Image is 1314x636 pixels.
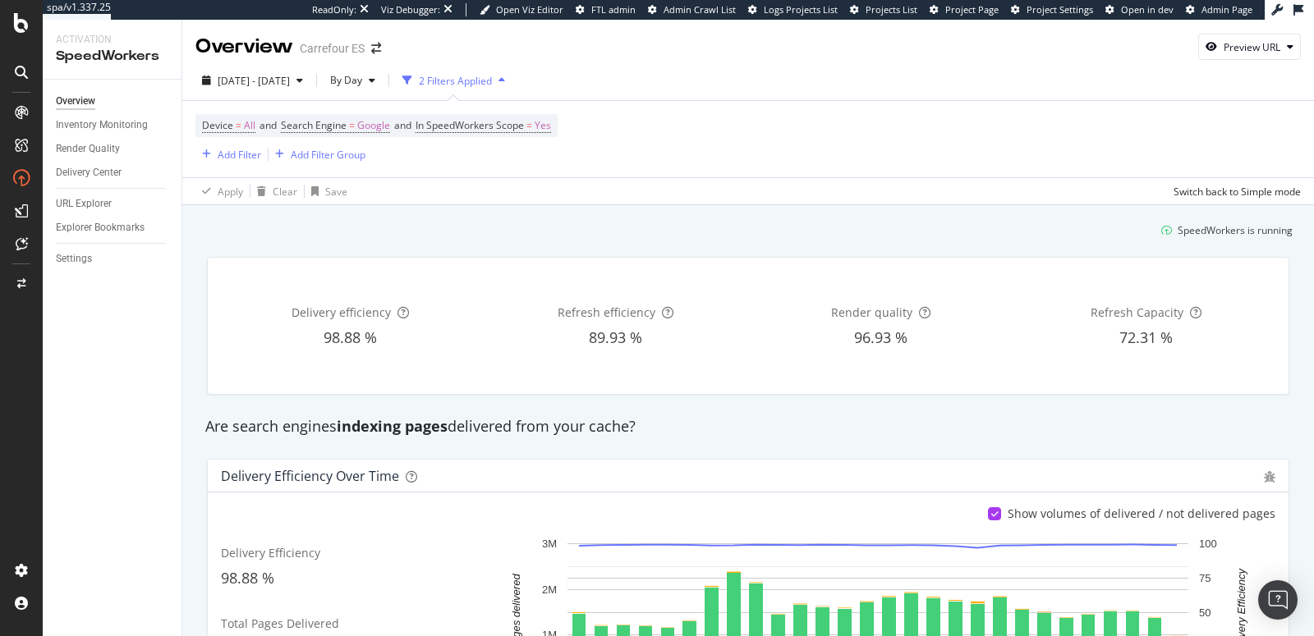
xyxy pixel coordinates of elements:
[850,3,917,16] a: Projects List
[244,114,255,137] span: All
[1091,304,1183,320] span: Refresh Capacity
[1174,185,1301,199] div: Switch back to Simple mode
[221,615,339,631] span: Total Pages Delivered
[221,468,399,484] div: Delivery Efficiency over time
[535,114,551,137] span: Yes
[764,3,838,16] span: Logs Projects List
[394,118,411,132] span: and
[56,195,112,213] div: URL Explorer
[292,304,391,320] span: Delivery efficiency
[1198,34,1301,60] button: Preview URL
[1121,3,1174,16] span: Open in dev
[56,47,168,66] div: SpeedWorkers
[273,185,297,199] div: Clear
[480,3,563,16] a: Open Viz Editor
[281,118,347,132] span: Search Engine
[197,416,1299,437] div: Are search engines delivered from your cache?
[324,73,362,87] span: By Day
[56,140,170,158] a: Render Quality
[56,164,122,181] div: Delivery Center
[371,43,381,54] div: arrow-right-arrow-left
[1186,3,1252,16] a: Admin Page
[930,3,999,16] a: Project Page
[945,3,999,16] span: Project Page
[324,327,377,347] span: 98.88 %
[1264,471,1275,483] div: bug
[218,148,261,162] div: Add Filter
[195,67,310,94] button: [DATE] - [DATE]
[218,74,290,88] span: [DATE] - [DATE]
[396,67,512,94] button: 2 Filters Applied
[419,74,492,88] div: 2 Filters Applied
[1199,572,1211,584] text: 75
[349,118,355,132] span: =
[648,3,736,16] a: Admin Crawl List
[558,304,655,320] span: Refresh efficiency
[1178,223,1293,237] div: SpeedWorkers is running
[1011,3,1093,16] a: Project Settings
[221,568,274,588] span: 98.88 %
[56,93,95,110] div: Overview
[1199,606,1211,619] text: 50
[195,178,243,204] button: Apply
[576,3,636,16] a: FTL admin
[416,118,524,132] span: In SpeedWorkers Scope
[291,148,365,162] div: Add Filter Group
[542,538,557,550] text: 3M
[250,178,297,204] button: Clear
[56,250,170,268] a: Settings
[542,583,557,596] text: 2M
[1199,538,1217,550] text: 100
[56,33,168,47] div: Activation
[269,144,365,164] button: Add Filter Group
[1008,506,1275,522] div: Show volumes of delivered / not delivered pages
[854,327,907,347] span: 96.93 %
[831,304,912,320] span: Render quality
[589,327,642,347] span: 89.93 %
[526,118,532,132] span: =
[305,178,347,204] button: Save
[195,144,261,164] button: Add Filter
[56,164,170,181] a: Delivery Center
[202,118,233,132] span: Device
[1027,3,1093,16] span: Project Settings
[56,117,170,134] a: Inventory Monitoring
[1167,178,1301,204] button: Switch back to Simple mode
[1119,327,1173,347] span: 72.31 %
[357,114,390,137] span: Google
[664,3,736,16] span: Admin Crawl List
[748,3,838,16] a: Logs Projects List
[236,118,241,132] span: =
[312,3,356,16] div: ReadOnly:
[56,140,120,158] div: Render Quality
[56,117,148,134] div: Inventory Monitoring
[56,250,92,268] div: Settings
[56,93,170,110] a: Overview
[866,3,917,16] span: Projects List
[1224,40,1280,54] div: Preview URL
[300,40,365,57] div: Carrefour ES
[1105,3,1174,16] a: Open in dev
[260,118,277,132] span: and
[381,3,440,16] div: Viz Debugger:
[218,185,243,199] div: Apply
[324,67,382,94] button: By Day
[1201,3,1252,16] span: Admin Page
[221,545,320,561] span: Delivery Efficiency
[591,3,636,16] span: FTL admin
[496,3,563,16] span: Open Viz Editor
[56,219,170,236] a: Explorer Bookmarks
[195,33,293,61] div: Overview
[56,195,170,213] a: URL Explorer
[1258,580,1298,620] div: Open Intercom Messenger
[56,219,145,236] div: Explorer Bookmarks
[325,185,347,199] div: Save
[337,416,448,436] strong: indexing pages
